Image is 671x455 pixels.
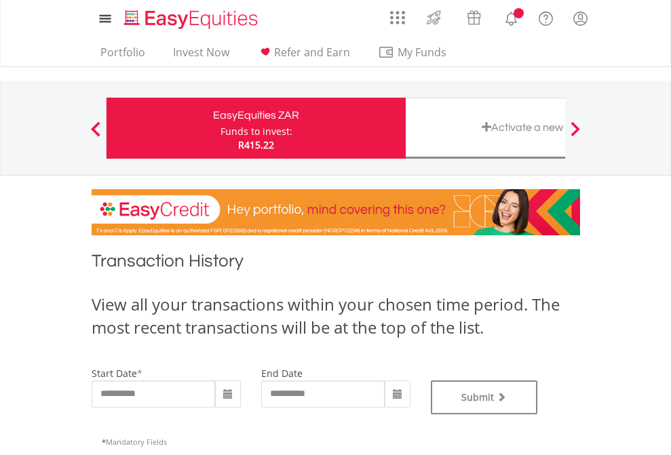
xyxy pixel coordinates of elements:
img: EasyCredit Promotion Banner [92,189,580,235]
label: start date [92,367,137,380]
a: Refer and Earn [252,45,356,66]
span: R415.22 [238,138,274,151]
span: Refer and Earn [274,45,350,60]
a: My Profile [563,3,598,33]
a: Vouchers [454,3,494,28]
div: EasyEquities ZAR [115,106,398,125]
img: EasyEquities_Logo.png [121,8,263,31]
img: vouchers-v2.svg [463,7,485,28]
label: end date [261,367,303,380]
span: My Funds [378,43,467,61]
a: AppsGrid [381,3,414,25]
a: Notifications [494,3,529,31]
a: Home page [119,3,263,31]
h1: Transaction History [92,249,580,279]
img: thrive-v2.svg [423,7,445,28]
a: FAQ's and Support [529,3,563,31]
div: View all your transactions within your chosen time period. The most recent transactions will be a... [92,293,580,340]
a: Portfolio [95,45,151,66]
button: Submit [431,380,538,414]
div: Funds to invest: [221,125,292,138]
a: Invest Now [168,45,235,66]
img: grid-menu-icon.svg [390,10,405,25]
span: Mandatory Fields [102,437,167,447]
